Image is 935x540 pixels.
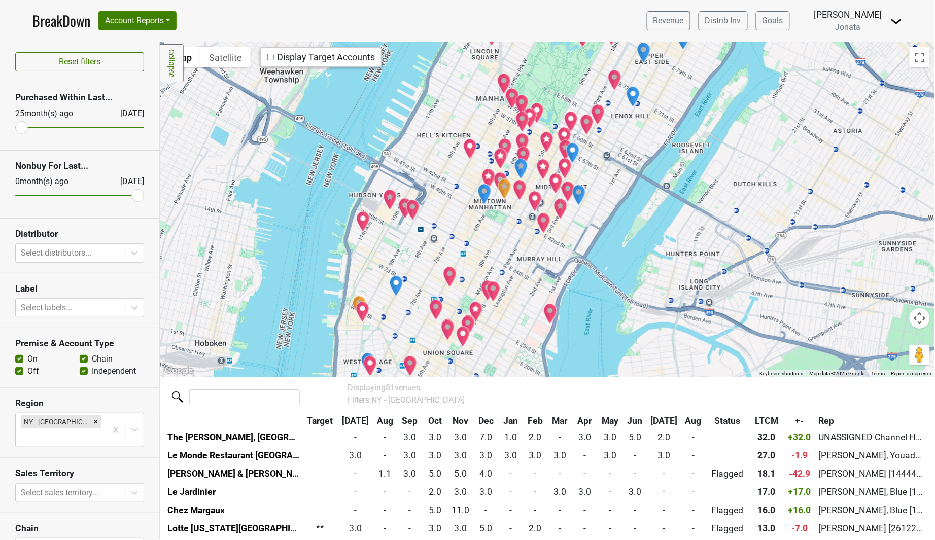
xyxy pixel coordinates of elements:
span: NY - [GEOGRAPHIC_DATA] [371,395,465,405]
td: 3.0 [448,483,473,501]
td: -42.9 [783,465,816,483]
div: [DATE] [111,175,144,188]
th: Aug: activate to sort column ascending [373,412,397,430]
td: - [622,501,647,520]
div: Acadia [523,107,537,129]
td: - [622,519,647,537]
td: 3.0 [448,428,473,447]
td: - [338,465,373,483]
td: 5.0 [423,501,448,520]
td: - [499,519,523,537]
a: The [PERSON_NAME], [GEOGRAPHIC_DATA] - Contour [167,432,384,442]
th: Aug: activate to sort column ascending [681,412,705,430]
td: - [622,465,647,483]
td: - [647,483,682,501]
td: 3.0 [597,447,622,465]
td: 3.0 [448,447,473,465]
td: - [547,501,572,520]
td: - [572,465,597,483]
div: Le Jardinier [558,158,572,179]
a: Distrib Inv [699,11,748,30]
button: Toggle fullscreen view [910,47,930,67]
div: Lotte New York Palace [536,159,550,180]
h3: Premise & Account Type [15,338,144,349]
th: +-: activate to sort column ascending [783,412,816,430]
div: Smith & Wollensky [561,181,575,202]
div: [PERSON_NAME] [814,8,882,21]
th: Dec: activate to sort column ascending [473,412,499,430]
td: 3.0 [423,428,448,447]
td: 3.0 [499,447,523,465]
td: - [338,483,373,501]
td: 3.0 [423,447,448,465]
th: Jul: activate to sort column ascending [647,412,682,430]
div: Waldorf Astoria New York [549,173,563,194]
div: The Capital Grille - 42nd St [537,212,551,234]
h3: Purchased Within Last... [15,92,144,103]
h3: Sales Territory [15,468,144,479]
td: - [397,519,423,537]
div: Rafael [608,69,622,91]
h3: Label [15,283,144,294]
td: - [647,519,682,537]
div: Vinyl Steakhouse [429,299,443,320]
div: Dante's Cellar [566,142,580,164]
div: WinesToGo Wine & Spirits [572,185,586,206]
a: Goals [756,11,790,30]
td: - [373,428,397,447]
div: McCabes Wine & Spirits [637,42,651,63]
div: Midnight Theatre [398,198,412,219]
td: [PERSON_NAME], Youad [1095945] [816,447,926,465]
td: 3.0 [397,447,423,465]
div: Four Twenty Five, a Jean-Georges Restaurant [559,139,573,161]
td: Flagged [705,519,750,537]
a: Le Jardinier [167,487,216,497]
td: [PERSON_NAME], Blue [1286979] [816,483,926,501]
td: UNASSIGNED Channel Hotels [2746009] [816,428,926,447]
h3: Chain [15,523,144,534]
img: Google [162,364,196,377]
div: Del Frisco's Double Eagle Steakhouse [494,148,508,169]
th: Feb: activate to sort column ascending [523,412,547,430]
td: - [499,483,523,501]
td: 27.0 [750,447,783,465]
div: 0 month(s) ago [15,175,96,188]
div: Bryant Park Wines [477,184,492,205]
td: 3.0 [647,447,682,465]
td: - [681,428,705,447]
th: Target: activate to sort column ascending [302,412,339,430]
h3: Nonbuy For Last... [15,161,144,171]
div: Nusr-Et [515,133,530,154]
th: Jul: activate to sort column ascending [338,412,373,430]
div: Il Postino [580,114,594,135]
div: Jean-Georges [497,73,511,94]
div: Old John's Luncheonette [485,25,499,46]
div: JW Marriott Essex House New York [515,94,529,116]
td: - [499,501,523,520]
a: [PERSON_NAME] & [PERSON_NAME] [167,469,314,479]
a: Revenue [647,11,690,30]
label: Off [27,365,39,377]
td: - [681,519,705,537]
th: LTCM: activate to sort column ascending [750,412,783,430]
div: Analogue [403,355,418,377]
td: 2.0 [423,483,448,501]
th: &nbsp;: activate to sort column ascending [165,412,302,430]
td: -1.9 [783,447,816,465]
div: [DATE] [111,107,144,120]
td: - [597,501,622,520]
td: 3.0 [338,519,373,537]
td: - [681,483,705,501]
a: Open this area in Google Maps (opens a new window) [162,364,196,377]
td: 3.0 [622,483,647,501]
td: - [473,501,499,520]
h3: Distributor [15,229,144,239]
div: Morrell & Company [514,158,528,179]
label: Independent [92,365,136,377]
td: 2.0 [523,428,547,447]
td: - [338,501,373,520]
th: Status: activate to sort column ascending [705,412,750,430]
td: - [547,428,572,447]
td: +16.0 [783,501,816,520]
td: 32.0 [750,428,783,447]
